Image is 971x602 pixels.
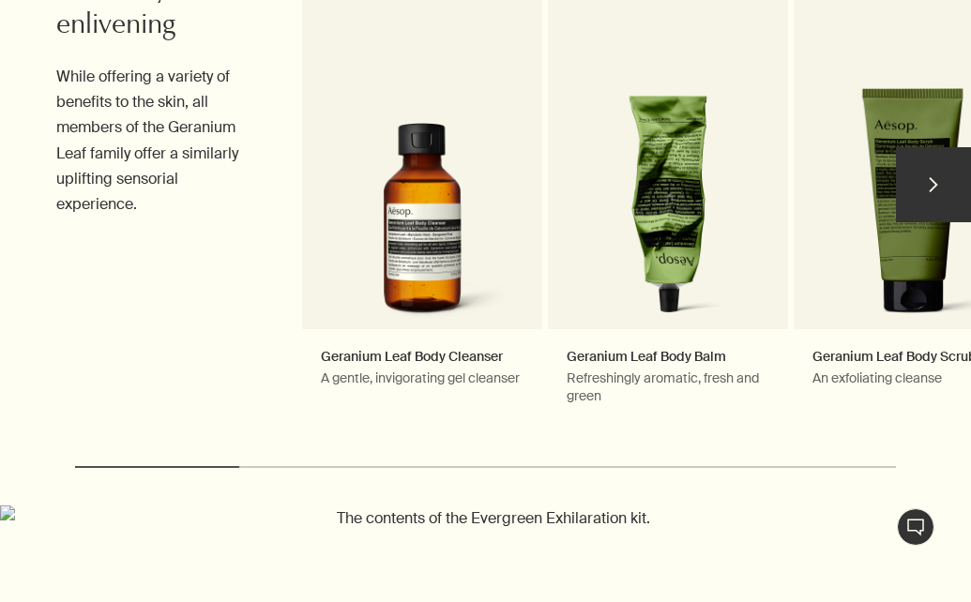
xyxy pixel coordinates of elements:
button: next slide [896,147,971,222]
p: While offering a variety of benefits to the skin, all members of the Geranium Leaf family offer a... [56,64,259,217]
button: Live Assistance [897,508,934,546]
